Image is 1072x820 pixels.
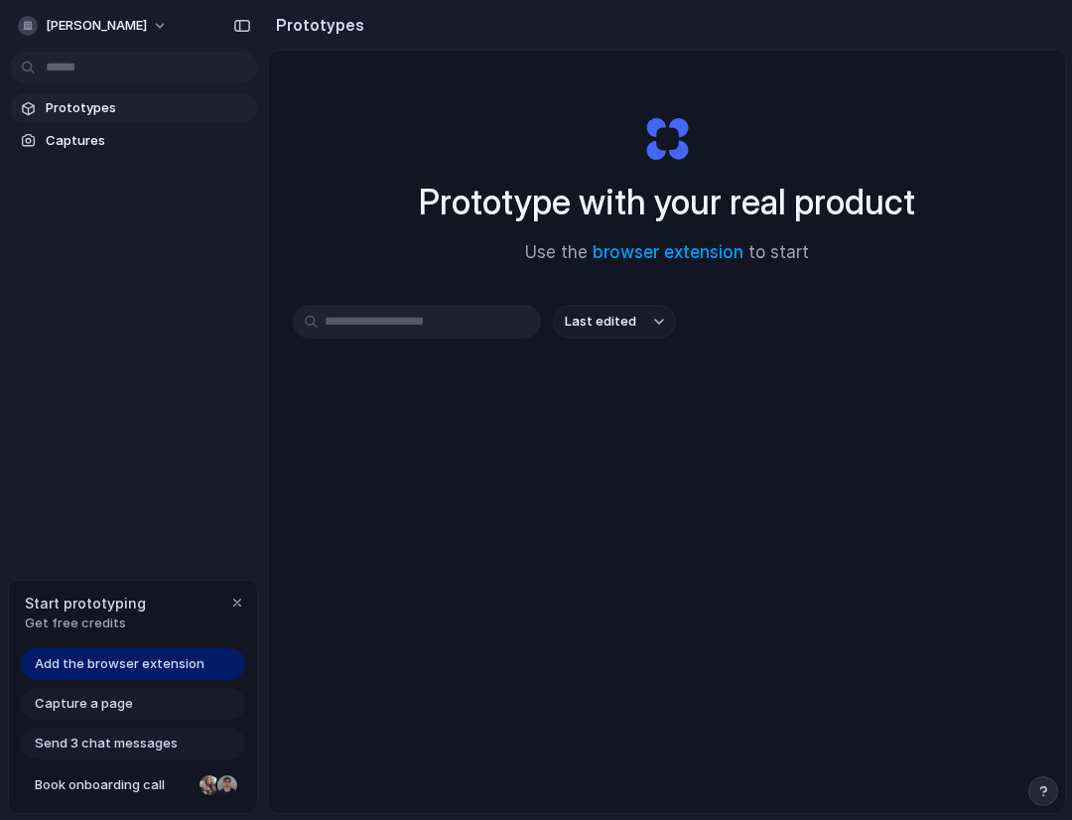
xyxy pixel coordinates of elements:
button: [PERSON_NAME] [10,10,178,42]
h2: Prototypes [268,13,364,37]
span: Prototypes [46,98,250,118]
span: Send 3 chat messages [35,734,178,753]
span: Get free credits [25,614,146,633]
span: Book onboarding call [35,775,192,795]
a: browser extension [593,242,743,262]
span: Use the to start [525,240,809,266]
a: Prototypes [10,93,258,123]
button: Last edited [553,305,676,339]
a: Book onboarding call [21,769,245,801]
span: Captures [46,131,250,151]
h1: Prototype with your real product [419,176,915,228]
div: Christian Iacullo [215,773,239,797]
span: [PERSON_NAME] [46,16,147,36]
span: Add the browser extension [35,654,204,674]
span: Last edited [565,312,636,332]
a: Captures [10,126,258,156]
span: Start prototyping [25,593,146,614]
span: Capture a page [35,694,133,714]
div: Nicole Kubica [198,773,221,797]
